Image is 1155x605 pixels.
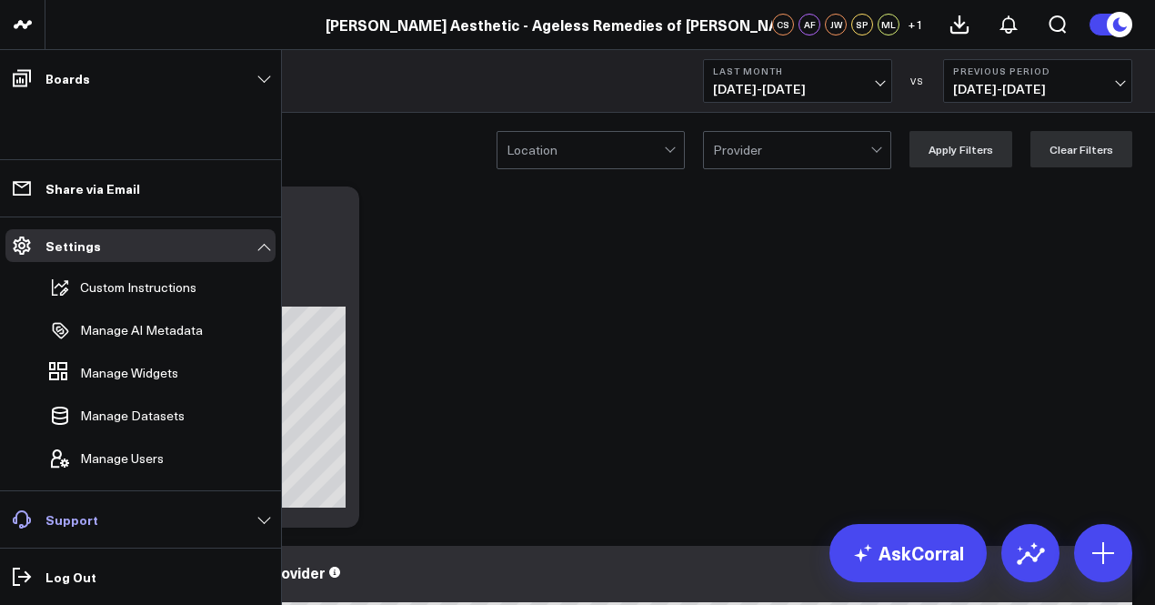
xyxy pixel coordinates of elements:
[80,366,178,380] span: Manage Widgets
[825,14,847,35] div: JW
[878,14,899,35] div: ML
[42,396,221,436] a: Manage Datasets
[829,524,987,582] a: AskCorral
[901,76,934,86] div: VS
[713,66,882,76] b: Last Month
[798,14,820,35] div: AF
[326,15,807,35] a: [PERSON_NAME] Aesthetic - Ageless Remedies of [PERSON_NAME]
[953,82,1122,96] span: [DATE] - [DATE]
[953,66,1122,76] b: Previous Period
[45,238,101,253] p: Settings
[772,14,794,35] div: CS
[908,18,923,31] span: + 1
[45,71,90,86] p: Boards
[45,570,96,584] p: Log Out
[1030,131,1132,167] button: Clear Filters
[904,14,926,35] button: +1
[943,59,1132,103] button: Previous Period[DATE]-[DATE]
[80,408,185,423] span: Manage Datasets
[909,131,1012,167] button: Apply Filters
[42,439,164,479] button: Manage Users
[42,267,196,308] button: Custom Instructions
[80,280,196,295] p: Custom Instructions
[851,14,873,35] div: SP
[703,59,892,103] button: Last Month[DATE]-[DATE]
[45,512,98,527] p: Support
[42,310,221,350] a: Manage AI Metadata
[42,353,221,393] a: Manage Widgets
[713,82,882,96] span: [DATE] - [DATE]
[80,451,164,466] span: Manage Users
[45,181,140,196] p: Share via Email
[5,560,276,593] a: Log Out
[80,323,203,338] p: Manage AI Metadata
